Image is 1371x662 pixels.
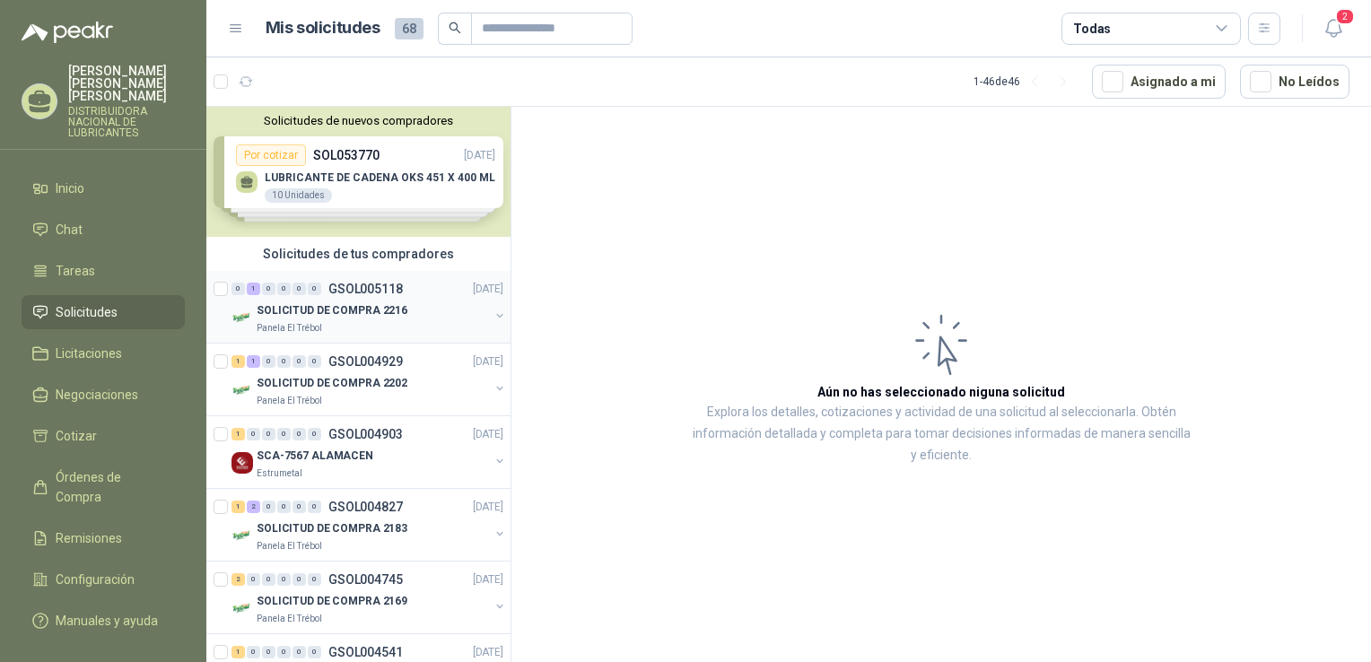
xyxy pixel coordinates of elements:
div: Solicitudes de nuevos compradoresPor cotizarSOL053770[DATE] LUBRICANTE DE CADENA OKS 451 X 400 ML... [206,107,511,237]
div: 0 [277,501,291,513]
div: 0 [293,428,306,440]
div: 0 [293,646,306,658]
p: Estrumetal [257,466,302,481]
span: Remisiones [56,528,122,548]
span: Órdenes de Compra [56,467,168,507]
div: 2 [231,573,245,586]
h3: Aún no has seleccionado niguna solicitud [817,382,1065,402]
div: 0 [277,283,291,295]
span: Chat [56,220,83,240]
a: 1 1 0 0 0 0 GSOL004929[DATE] Company LogoSOLICITUD DE COMPRA 2202Panela El Trébol [231,351,507,408]
div: 0 [262,501,275,513]
span: Solicitudes [56,302,118,322]
span: Licitaciones [56,344,122,363]
div: 0 [293,573,306,586]
div: 0 [231,283,245,295]
p: Panela El Trébol [257,394,322,408]
p: [DATE] [473,353,503,370]
a: Inicio [22,171,185,205]
div: 0 [293,355,306,368]
p: SOLICITUD DE COMPRA 2202 [257,375,407,392]
p: [DATE] [473,499,503,516]
a: 0 1 0 0 0 0 GSOL005118[DATE] Company LogoSOLICITUD DE COMPRA 2216Panela El Trébol [231,278,507,335]
h1: Mis solicitudes [266,15,380,41]
div: 0 [308,573,321,586]
div: 1 [231,501,245,513]
p: [DATE] [473,644,503,661]
a: Cotizar [22,419,185,453]
button: Solicitudes de nuevos compradores [214,114,503,127]
div: 0 [277,428,291,440]
span: Manuales y ayuda [56,611,158,631]
div: 0 [293,501,306,513]
span: 68 [395,18,424,39]
div: 0 [277,355,291,368]
div: Todas [1073,19,1111,39]
img: Company Logo [231,452,253,474]
p: GSOL004541 [328,646,403,658]
img: Company Logo [231,597,253,619]
a: Tareas [22,254,185,288]
div: 2 [247,501,260,513]
div: 1 [247,355,260,368]
p: GSOL005118 [328,283,403,295]
p: SOLICITUD DE COMPRA 2183 [257,520,407,537]
div: 0 [247,428,260,440]
a: Manuales y ayuda [22,604,185,638]
p: GSOL004745 [328,573,403,586]
p: GSOL004929 [328,355,403,368]
img: Company Logo [231,379,253,401]
div: 0 [262,646,275,658]
p: [DATE] [473,571,503,588]
p: SOLICITUD DE COMPRA 2169 [257,593,407,610]
div: 0 [308,501,321,513]
div: 0 [247,646,260,658]
a: 2 0 0 0 0 0 GSOL004745[DATE] Company LogoSOLICITUD DE COMPRA 2169Panela El Trébol [231,569,507,626]
div: Solicitudes de tus compradores [206,237,511,271]
p: Explora los detalles, cotizaciones y actividad de una solicitud al seleccionarla. Obtén informaci... [691,402,1192,466]
p: Panela El Trébol [257,612,322,626]
div: 1 [231,428,245,440]
div: 1 - 46 de 46 [974,67,1078,96]
div: 1 [231,355,245,368]
div: 1 [247,283,260,295]
a: Solicitudes [22,295,185,329]
a: Chat [22,213,185,247]
p: SOLICITUD DE COMPRA 2216 [257,302,407,319]
button: No Leídos [1240,65,1349,99]
span: search [449,22,461,34]
p: [PERSON_NAME] [PERSON_NAME] [PERSON_NAME] [68,65,185,102]
div: 0 [308,646,321,658]
div: 0 [308,283,321,295]
a: Configuración [22,562,185,597]
div: 0 [277,646,291,658]
button: Asignado a mi [1092,65,1226,99]
a: 1 0 0 0 0 0 GSOL004903[DATE] Company LogoSCA-7567 ALAMACENEstrumetal [231,423,507,481]
p: DISTRIBUIDORA NACIONAL DE LUBRICANTES [68,106,185,138]
a: Órdenes de Compra [22,460,185,514]
a: 1 2 0 0 0 0 GSOL004827[DATE] Company LogoSOLICITUD DE COMPRA 2183Panela El Trébol [231,496,507,553]
span: Configuración [56,570,135,589]
div: 0 [308,428,321,440]
img: Company Logo [231,525,253,546]
a: Negociaciones [22,378,185,412]
div: 0 [262,283,275,295]
div: 1 [231,646,245,658]
div: 0 [262,428,275,440]
p: Panela El Trébol [257,321,322,335]
div: 0 [308,355,321,368]
span: 2 [1335,8,1355,25]
button: 2 [1317,13,1349,45]
a: Licitaciones [22,336,185,370]
img: Logo peakr [22,22,113,43]
span: Inicio [56,179,84,198]
p: GSOL004827 [328,501,403,513]
div: 0 [247,573,260,586]
p: GSOL004903 [328,428,403,440]
img: Company Logo [231,307,253,328]
a: Remisiones [22,521,185,555]
span: Cotizar [56,426,97,446]
div: 0 [277,573,291,586]
div: 0 [262,355,275,368]
p: SCA-7567 ALAMACEN [257,448,373,465]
